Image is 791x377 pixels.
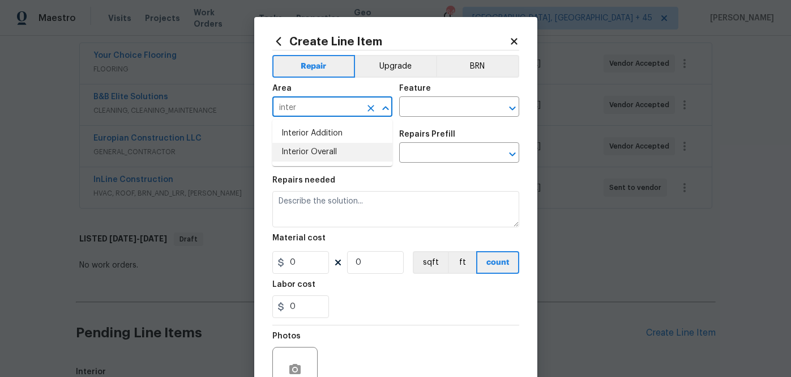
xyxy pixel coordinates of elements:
[413,251,448,274] button: sqft
[272,143,392,162] li: Interior Overall
[272,55,356,78] button: Repair
[504,146,520,162] button: Open
[272,332,301,340] h5: Photos
[476,251,519,274] button: count
[504,100,520,116] button: Open
[363,100,379,116] button: Clear
[272,176,335,184] h5: Repairs needed
[378,100,394,116] button: Close
[272,124,392,143] li: Interior Addition
[272,281,315,289] h5: Labor cost
[399,84,431,92] h5: Feature
[448,251,476,274] button: ft
[272,84,292,92] h5: Area
[436,55,519,78] button: BRN
[272,234,326,242] h5: Material cost
[399,130,455,138] h5: Repairs Prefill
[355,55,436,78] button: Upgrade
[272,35,509,48] h2: Create Line Item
